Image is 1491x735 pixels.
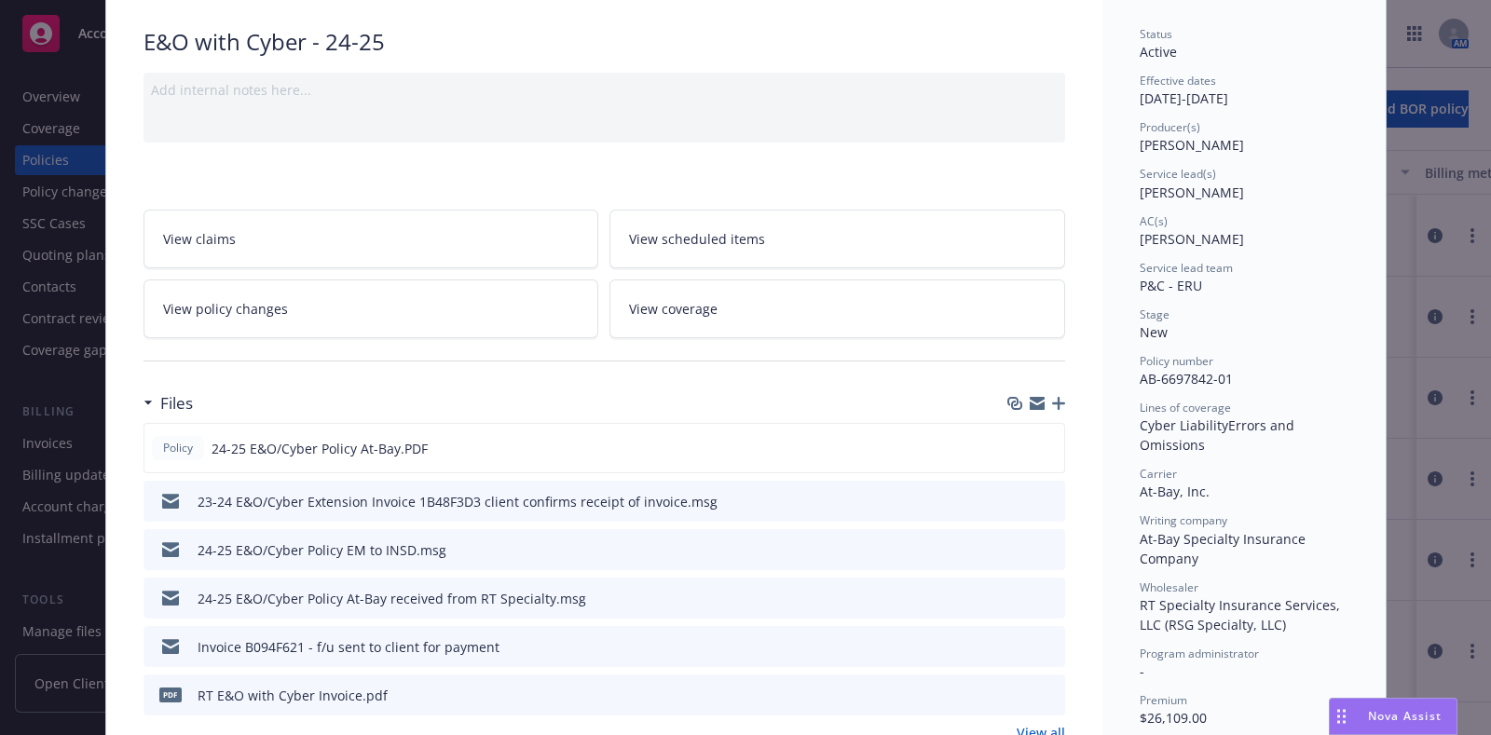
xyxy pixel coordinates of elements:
[144,26,1065,58] div: E&O with Cyber - 24-25
[1140,596,1344,633] span: RT Specialty Insurance Services, LLC (RSG Specialty, LLC)
[1041,589,1058,608] button: preview file
[1140,230,1244,248] span: [PERSON_NAME]
[1140,26,1172,42] span: Status
[198,686,388,705] div: RT E&O with Cyber Invoice.pdf
[609,279,1065,338] a: View coverage
[1140,692,1187,708] span: Premium
[1140,166,1216,182] span: Service lead(s)
[1140,73,1348,108] div: [DATE] - [DATE]
[1011,686,1026,705] button: download file
[1140,483,1210,500] span: At-Bay, Inc.
[1140,466,1177,482] span: Carrier
[1011,589,1026,608] button: download file
[629,299,718,319] span: View coverage
[1140,709,1207,727] span: $26,109.00
[1140,73,1216,88] span: Effective dates
[144,210,599,268] a: View claims
[163,299,288,319] span: View policy changes
[1041,637,1058,657] button: preview file
[1140,512,1227,528] span: Writing company
[1140,277,1202,294] span: P&C - ERU
[1041,540,1058,560] button: preview file
[1140,213,1168,229] span: AC(s)
[1140,260,1233,276] span: Service lead team
[163,229,236,249] span: View claims
[1140,662,1144,680] span: -
[198,589,586,608] div: 24-25 E&O/Cyber Policy At-Bay received from RT Specialty.msg
[1140,119,1200,135] span: Producer(s)
[144,279,599,338] a: View policy changes
[151,80,1058,100] div: Add internal notes here...
[159,687,182,701] span: pdf
[144,391,193,415] div: Files
[1368,708,1442,724] span: Nova Assist
[1011,540,1026,560] button: download file
[1011,637,1026,657] button: download file
[1140,306,1170,322] span: Stage
[1330,699,1353,734] div: Drag to move
[212,439,428,458] span: 24-25 E&O/Cyber Policy At-Bay.PDF
[1041,492,1058,511] button: preview file
[1140,370,1233,388] span: AB-6697842-01
[1140,646,1259,661] span: Program administrator
[1140,353,1213,369] span: Policy number
[609,210,1065,268] a: View scheduled items
[198,637,499,657] div: Invoice B094F621 - f/u sent to client for payment
[198,540,446,560] div: 24-25 E&O/Cyber Policy EM to INSD.msg
[1140,400,1231,415] span: Lines of coverage
[1140,323,1168,341] span: New
[1140,43,1177,61] span: Active
[1140,416,1298,454] span: Errors and Omissions
[160,391,193,415] h3: Files
[629,229,765,249] span: View scheduled items
[1140,579,1198,595] span: Wholesaler
[159,440,197,456] span: Policy
[1329,698,1457,735] button: Nova Assist
[198,492,718,511] div: 23-24 E&O/Cyber Extension Invoice 1B48F3D3 client confirms receipt of invoice.msg
[1140,530,1309,567] span: At-Bay Specialty Insurance Company
[1140,136,1244,154] span: [PERSON_NAME]
[1140,416,1228,434] span: Cyber Liability
[1041,686,1058,705] button: preview file
[1040,439,1057,458] button: preview file
[1011,492,1026,511] button: download file
[1010,439,1025,458] button: download file
[1140,184,1244,201] span: [PERSON_NAME]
